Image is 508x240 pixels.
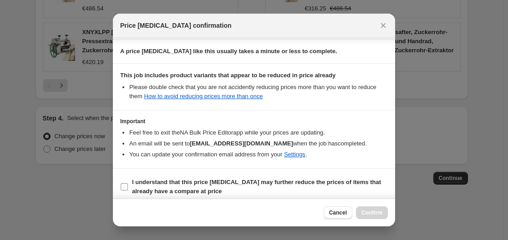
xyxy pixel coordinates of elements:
[324,206,352,219] button: Cancel
[129,83,388,101] li: Please double check that you are not accidently reducing prices more than you want to reduce them
[132,179,381,195] b: I understand that this price [MEDICAL_DATA] may further reduce the prices of items that already h...
[120,21,232,30] span: Price [MEDICAL_DATA] confirmation
[144,93,263,100] a: How to avoid reducing prices more than once
[129,128,388,137] li: Feel free to exit the NA Bulk Price Editor app while your prices are updating.
[284,151,305,158] a: Settings
[129,150,388,159] li: You can update your confirmation email address from your .
[377,19,390,32] button: Close
[190,140,293,147] b: [EMAIL_ADDRESS][DOMAIN_NAME]
[120,118,388,125] h3: Important
[329,209,347,216] span: Cancel
[120,48,337,55] b: A price [MEDICAL_DATA] like this usually takes a minute or less to complete.
[129,139,388,148] li: An email will be sent to when the job has completed .
[120,72,335,79] b: This job includes product variants that appear to be reduced in price already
